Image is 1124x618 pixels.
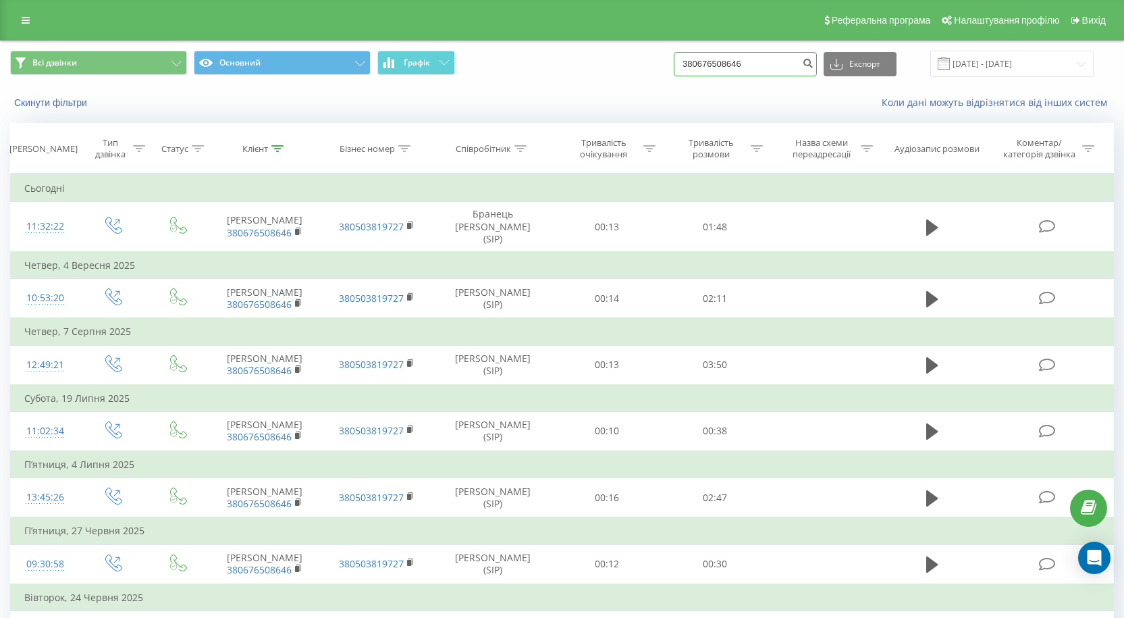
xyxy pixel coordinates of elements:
[209,544,321,584] td: [PERSON_NAME]
[824,52,896,76] button: Експорт
[568,137,640,160] div: Тривалість очікування
[553,478,661,518] td: 00:16
[404,58,430,68] span: Графік
[339,358,404,371] a: 380503819727
[227,298,292,311] a: 380676508646
[11,451,1114,478] td: П’ятниця, 4 Липня 2025
[339,491,404,504] a: 380503819727
[91,137,129,160] div: Тип дзвінка
[227,364,292,377] a: 380676508646
[661,478,769,518] td: 02:47
[209,411,321,451] td: [PERSON_NAME]
[209,279,321,319] td: [PERSON_NAME]
[456,143,511,155] div: Співробітник
[32,57,77,68] span: Всі дзвінки
[209,345,321,385] td: [PERSON_NAME]
[553,345,661,385] td: 00:13
[339,424,404,437] a: 380503819727
[433,279,554,319] td: [PERSON_NAME] (SIP)
[24,484,66,511] div: 13:45:26
[785,137,857,160] div: Назва схеми переадресації
[11,318,1114,345] td: Четвер, 7 Серпня 2025
[227,563,292,576] a: 380676508646
[674,52,817,76] input: Пошук за номером
[161,143,188,155] div: Статус
[227,226,292,239] a: 380676508646
[11,252,1114,279] td: Четвер, 4 Вересня 2025
[661,345,769,385] td: 03:50
[553,202,661,252] td: 00:13
[11,175,1114,202] td: Сьогодні
[661,279,769,319] td: 02:11
[339,292,404,305] a: 380503819727
[24,551,66,577] div: 09:30:58
[553,411,661,451] td: 00:10
[661,544,769,584] td: 00:30
[227,497,292,510] a: 380676508646
[10,51,187,75] button: Всі дзвінки
[339,220,404,233] a: 380503819727
[433,544,554,584] td: [PERSON_NAME] (SIP)
[11,385,1114,412] td: Субота, 19 Липня 2025
[954,15,1059,26] span: Налаштування профілю
[661,202,769,252] td: 01:48
[11,517,1114,544] td: П’ятниця, 27 Червня 2025
[433,478,554,518] td: [PERSON_NAME] (SIP)
[661,411,769,451] td: 00:38
[209,202,321,252] td: [PERSON_NAME]
[24,285,66,311] div: 10:53:20
[553,544,661,584] td: 00:12
[1082,15,1106,26] span: Вихід
[24,418,66,444] div: 11:02:34
[377,51,455,75] button: Графік
[24,213,66,240] div: 11:32:22
[9,143,78,155] div: [PERSON_NAME]
[433,202,554,252] td: Бранець [PERSON_NAME] (SIP)
[832,15,931,26] span: Реферальна програма
[433,411,554,451] td: [PERSON_NAME] (SIP)
[11,584,1114,611] td: Вівторок, 24 Червня 2025
[209,478,321,518] td: [PERSON_NAME]
[24,352,66,378] div: 12:49:21
[10,97,94,109] button: Скинути фільтри
[1000,137,1079,160] div: Коментар/категорія дзвінка
[227,430,292,443] a: 380676508646
[553,279,661,319] td: 00:14
[340,143,395,155] div: Бізнес номер
[675,137,747,160] div: Тривалість розмови
[894,143,980,155] div: Аудіозапис розмови
[339,557,404,570] a: 380503819727
[882,96,1114,109] a: Коли дані можуть відрізнятися вiд інших систем
[194,51,371,75] button: Основний
[1078,542,1110,574] div: Open Intercom Messenger
[242,143,268,155] div: Клієнт
[433,345,554,385] td: [PERSON_NAME] (SIP)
